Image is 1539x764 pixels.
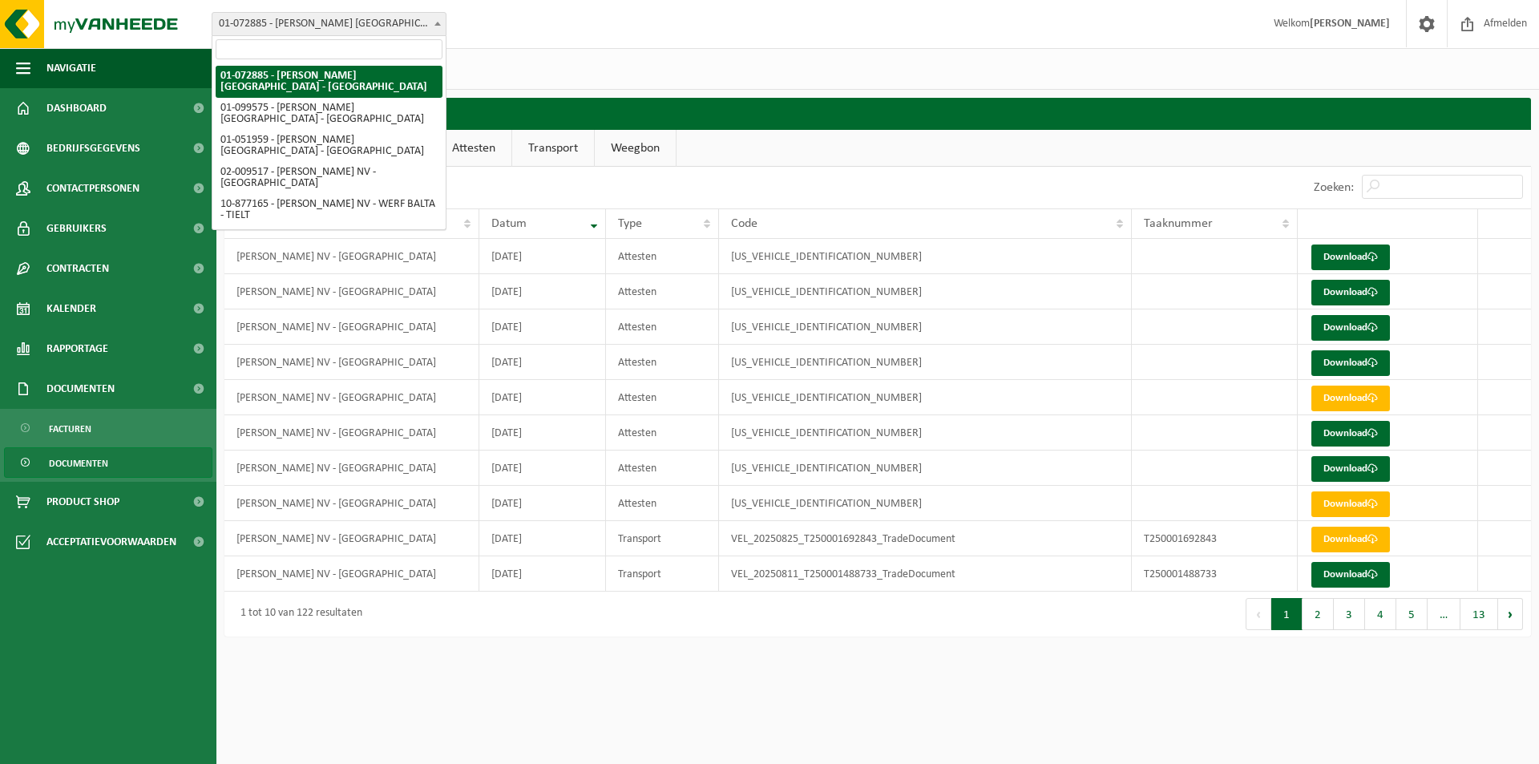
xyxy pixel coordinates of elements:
td: [PERSON_NAME] NV - [GEOGRAPHIC_DATA] [224,309,479,345]
span: Contracten [46,249,109,289]
button: 5 [1396,598,1428,630]
td: [DATE] [479,380,607,415]
a: Download [1311,315,1390,341]
span: Type [618,217,642,230]
div: 1 tot 10 van 122 resultaten [232,600,362,629]
button: 13 [1460,598,1498,630]
h2: Documenten [224,98,1531,129]
td: [US_VEHICLE_IDENTIFICATION_NUMBER] [719,345,1132,380]
a: Download [1311,245,1390,270]
td: Attesten [606,380,719,415]
td: Attesten [606,415,719,451]
td: [PERSON_NAME] NV - [GEOGRAPHIC_DATA] [224,486,479,521]
td: [US_VEHICLE_IDENTIFICATION_NUMBER] [719,451,1132,486]
li: 01-051959 - [PERSON_NAME] [GEOGRAPHIC_DATA] - [GEOGRAPHIC_DATA] [216,130,442,162]
td: [DATE] [479,556,607,592]
a: Transport [512,130,594,167]
a: Download [1311,421,1390,447]
a: Documenten [4,447,212,478]
td: [DATE] [479,521,607,556]
a: Download [1311,491,1390,517]
span: 01-072885 - EMELIA NV - DESTELBERGEN [212,12,446,36]
span: Documenten [49,448,108,479]
td: [US_VEHICLE_IDENTIFICATION_NUMBER] [719,380,1132,415]
td: [US_VEHICLE_IDENTIFICATION_NUMBER] [719,309,1132,345]
td: [US_VEHICLE_IDENTIFICATION_NUMBER] [719,486,1132,521]
a: Download [1311,280,1390,305]
strong: [PERSON_NAME] [1310,18,1390,30]
span: 01-072885 - EMELIA NV - DESTELBERGEN [212,13,446,35]
td: [DATE] [479,415,607,451]
button: Previous [1246,598,1271,630]
td: [PERSON_NAME] NV - [GEOGRAPHIC_DATA] [224,556,479,592]
span: Datum [491,217,527,230]
td: [DATE] [479,486,607,521]
td: [DATE] [479,239,607,274]
td: Attesten [606,274,719,309]
td: [US_VEHICLE_IDENTIFICATION_NUMBER] [719,415,1132,451]
a: Facturen [4,413,212,443]
span: Code [731,217,757,230]
td: Attesten [606,309,719,345]
span: Gebruikers [46,208,107,249]
label: Zoeken: [1314,181,1354,194]
li: 02-009517 - [PERSON_NAME] NV - [GEOGRAPHIC_DATA] [216,162,442,194]
td: Transport [606,521,719,556]
span: Kalender [46,289,96,329]
td: [PERSON_NAME] NV - [GEOGRAPHIC_DATA] [224,274,479,309]
td: [DATE] [479,345,607,380]
td: [US_VEHICLE_IDENTIFICATION_NUMBER] [719,239,1132,274]
a: Attesten [436,130,511,167]
button: 3 [1334,598,1365,630]
td: VEL_20250825_T250001692843_TradeDocument [719,521,1132,556]
td: [PERSON_NAME] NV - [GEOGRAPHIC_DATA] [224,239,479,274]
a: Download [1311,527,1390,552]
span: Rapportage [46,329,108,369]
td: [PERSON_NAME] NV - [GEOGRAPHIC_DATA] [224,521,479,556]
td: [DATE] [479,451,607,486]
span: Taaknummer [1144,217,1213,230]
td: [DATE] [479,274,607,309]
li: 10-877165 - [PERSON_NAME] NV - WERF BALTA - TIELT [216,194,442,226]
td: Attesten [606,239,719,274]
td: [PERSON_NAME] NV - [GEOGRAPHIC_DATA] [224,380,479,415]
button: 4 [1365,598,1396,630]
li: 01-099575 - [PERSON_NAME] [GEOGRAPHIC_DATA] - [GEOGRAPHIC_DATA] [216,98,442,130]
td: [DATE] [479,309,607,345]
a: Download [1311,386,1390,411]
span: Acceptatievoorwaarden [46,522,176,562]
button: 2 [1303,598,1334,630]
span: Facturen [49,414,91,444]
button: 1 [1271,598,1303,630]
td: T250001488733 [1132,556,1299,592]
button: Next [1498,598,1523,630]
td: T250001692843 [1132,521,1299,556]
a: Download [1311,562,1390,588]
span: Contactpersonen [46,168,139,208]
td: Attesten [606,451,719,486]
td: [PERSON_NAME] NV - [GEOGRAPHIC_DATA] [224,345,479,380]
span: Documenten [46,369,115,409]
td: [PERSON_NAME] NV - [GEOGRAPHIC_DATA] [224,451,479,486]
td: VEL_20250811_T250001488733_TradeDocument [719,556,1132,592]
a: Weegbon [595,130,676,167]
td: [US_VEHICLE_IDENTIFICATION_NUMBER] [719,274,1132,309]
span: Bedrijfsgegevens [46,128,140,168]
a: Download [1311,456,1390,482]
li: 01-072885 - [PERSON_NAME] [GEOGRAPHIC_DATA] - [GEOGRAPHIC_DATA] [216,66,442,98]
span: Product Shop [46,482,119,522]
span: … [1428,598,1460,630]
td: Attesten [606,486,719,521]
td: Attesten [606,345,719,380]
td: [PERSON_NAME] NV - [GEOGRAPHIC_DATA] [224,415,479,451]
a: Download [1311,350,1390,376]
span: Navigatie [46,48,96,88]
td: Transport [606,556,719,592]
span: Dashboard [46,88,107,128]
